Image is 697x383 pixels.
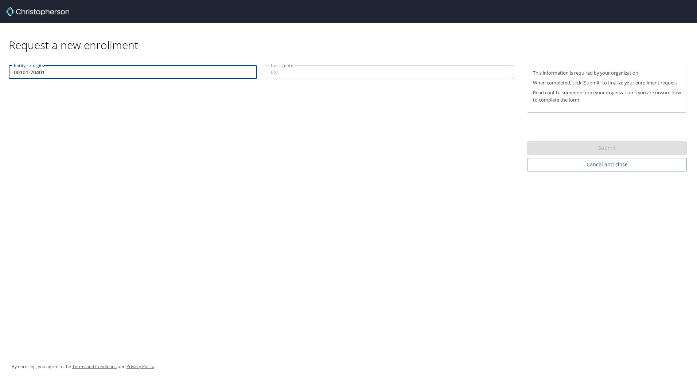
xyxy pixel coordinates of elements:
input: EX: [266,65,514,79]
img: cbt logo [6,7,69,16]
a: Privacy Policy [126,363,154,370]
input: EX: [9,65,257,79]
a: Terms and Conditions [72,363,117,370]
div: Request a new enrollment [9,23,693,52]
p: When completed, click “Submit” to finalize your enrollment request. [533,79,681,86]
div: By enrolling, you agree to the and . [12,358,155,376]
p: Reach out to someone from your organization if you are unsure how to complete the form. [533,89,681,103]
span: Cancel and close [533,160,681,169]
button: Cancel and close [527,158,687,171]
p: This information is required by your organization. [533,70,681,76]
